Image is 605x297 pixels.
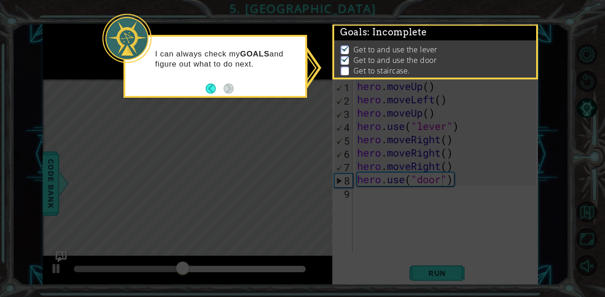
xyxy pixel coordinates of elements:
img: Check mark for checkbox [341,55,350,62]
button: Next [224,84,234,94]
p: Get to staircase. [353,66,410,76]
img: Check mark for checkbox [341,45,350,52]
strong: GOALS [240,50,269,58]
p: Get to and use the lever [353,45,437,55]
span: : Incomplete [367,27,426,38]
p: I can always check my and figure out what to do next. [155,49,299,69]
button: Back [206,84,224,94]
p: Get to and use the door [353,55,437,65]
span: Goals [340,27,427,38]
